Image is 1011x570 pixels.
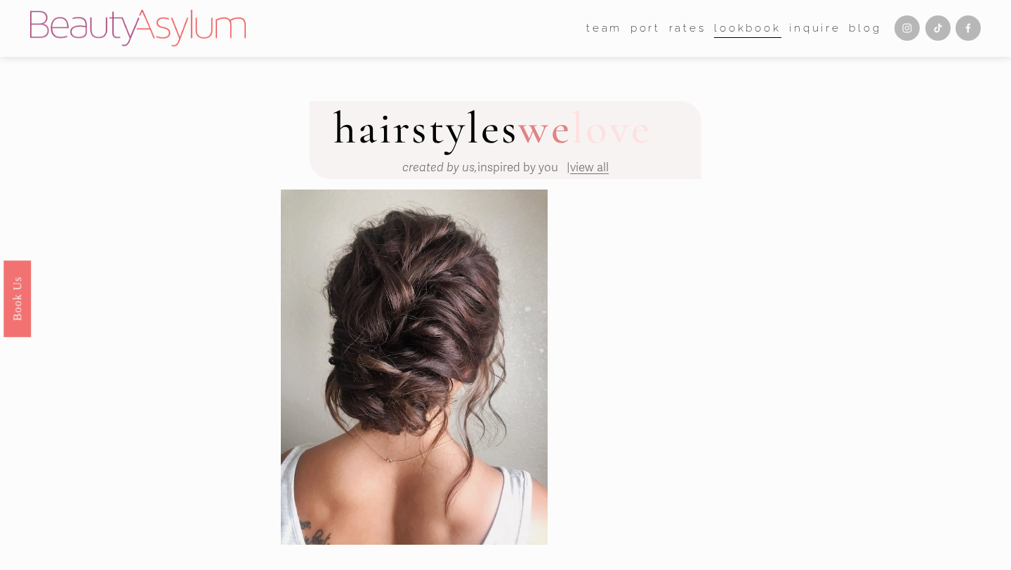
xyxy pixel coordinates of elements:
a: Instagram [894,15,920,41]
a: Inquire [789,18,841,39]
span: inspired by you | [402,160,570,175]
a: TikTok [925,15,951,41]
h2: hairstyles [333,106,652,151]
img: Beauty Asylum | Bridal Hair &amp; Makeup Charlotte &amp; Atlanta [30,10,246,46]
span: we [518,101,571,155]
a: Facebook [956,15,981,41]
span: team [586,19,622,38]
a: view all [570,160,609,175]
a: Rates [669,18,706,39]
a: Blog [849,18,881,39]
img: Charleston-wedding-hair.jpg [281,190,548,545]
a: port [630,18,661,39]
a: folder dropdown [586,18,622,39]
a: Book Us [4,260,31,337]
span: love [571,101,652,155]
a: Lookbook [714,18,781,39]
em: created by us, [402,160,477,175]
